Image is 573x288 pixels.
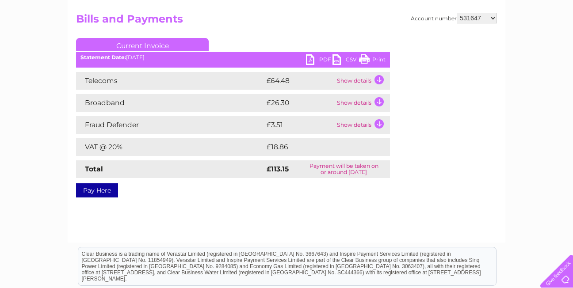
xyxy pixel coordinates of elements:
[514,38,536,44] a: Contact
[544,38,565,44] a: Log out
[264,94,335,112] td: £26.30
[267,165,289,173] strong: £113.15
[335,72,390,90] td: Show details
[76,116,264,134] td: Fraud Defender
[85,165,103,173] strong: Total
[417,38,434,44] a: Water
[335,94,390,112] td: Show details
[411,13,497,23] div: Account number
[76,38,209,51] a: Current Invoice
[76,183,118,197] a: Pay Here
[264,72,335,90] td: £64.48
[439,38,459,44] a: Energy
[264,116,335,134] td: £3.51
[298,160,390,178] td: Payment will be taken on or around [DATE]
[80,54,126,61] b: Statement Date:
[76,13,497,30] h2: Bills and Payments
[464,38,491,44] a: Telecoms
[496,38,509,44] a: Blog
[20,23,65,50] img: logo.png
[264,138,372,156] td: £18.86
[406,4,467,15] a: 0333 014 3131
[76,72,264,90] td: Telecoms
[76,94,264,112] td: Broadband
[306,54,332,67] a: PDF
[78,5,496,43] div: Clear Business is a trading name of Verastar Limited (registered in [GEOGRAPHIC_DATA] No. 3667643...
[359,54,386,67] a: Print
[335,116,390,134] td: Show details
[332,54,359,67] a: CSV
[76,138,264,156] td: VAT @ 20%
[76,54,390,61] div: [DATE]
